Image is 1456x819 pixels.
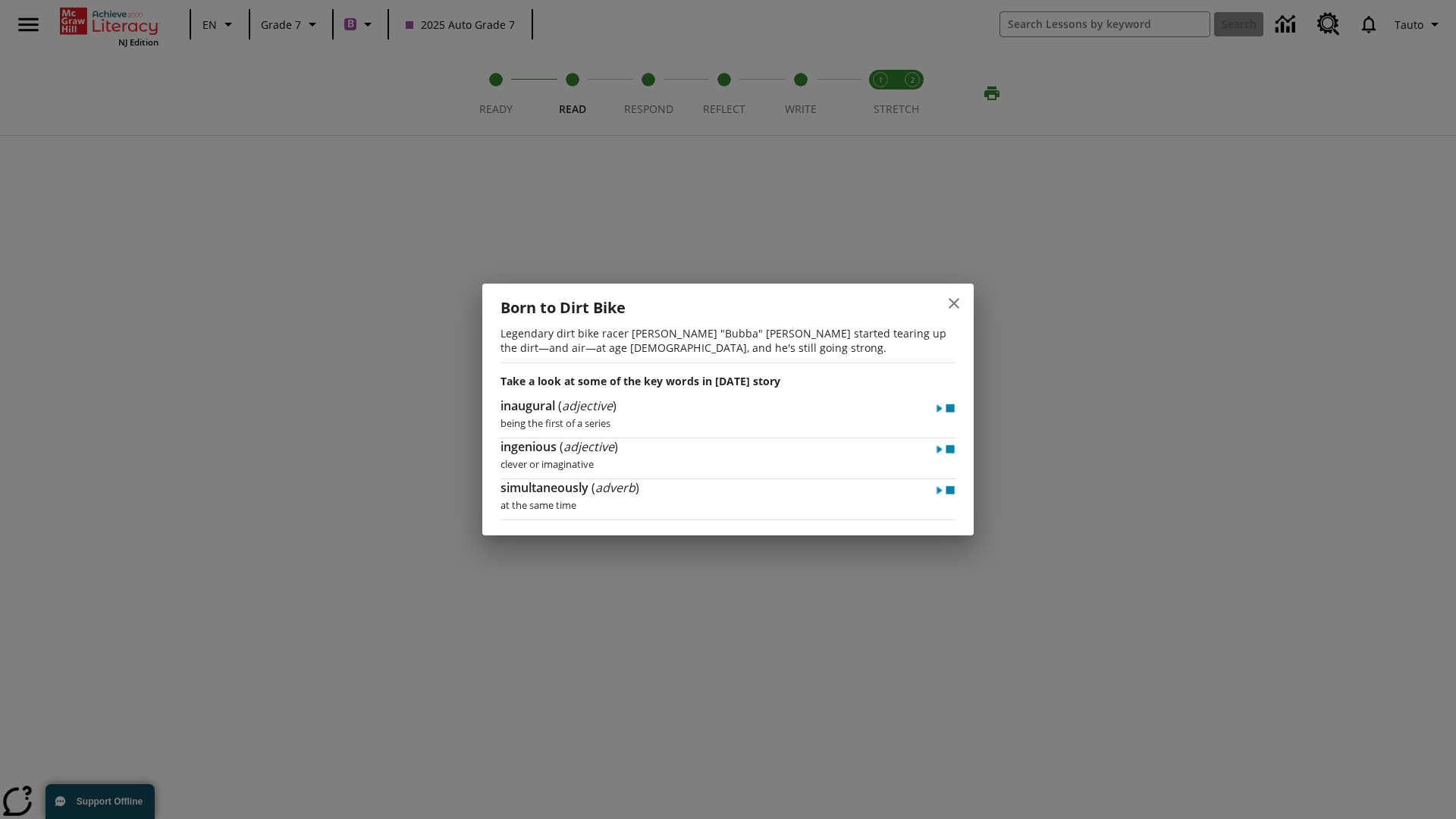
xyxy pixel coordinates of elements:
img: Play - inaugural [934,401,945,416]
img: Play - simultaneously [934,483,945,498]
span: adjective [562,397,613,414]
span: adjective [563,438,614,455]
p: clever or imaginative [500,450,955,471]
img: Play - ingenious [934,442,945,457]
p: Legendary dirt bike racer [PERSON_NAME] "Bubba" [PERSON_NAME] started tearing up the dirt—and air... [500,320,955,362]
span: adverb [595,479,635,496]
h4: ( ) [500,397,617,414]
img: Stop - ingenious [945,442,955,457]
span: inaugural [500,397,558,414]
h2: Born to Dirt Bike [500,296,910,320]
h4: ( ) [500,479,639,496]
span: simultaneously [500,479,591,496]
h3: Take a look at some of the key words in [DATE] story [500,363,955,398]
span: ingenious [500,438,560,455]
img: Stop - simultaneously [945,483,955,498]
img: Stop - inaugural [945,401,955,416]
h4: ( ) [500,438,618,455]
button: close [936,285,972,322]
p: being the first of a series [500,409,955,430]
p: at the same time [500,491,955,512]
